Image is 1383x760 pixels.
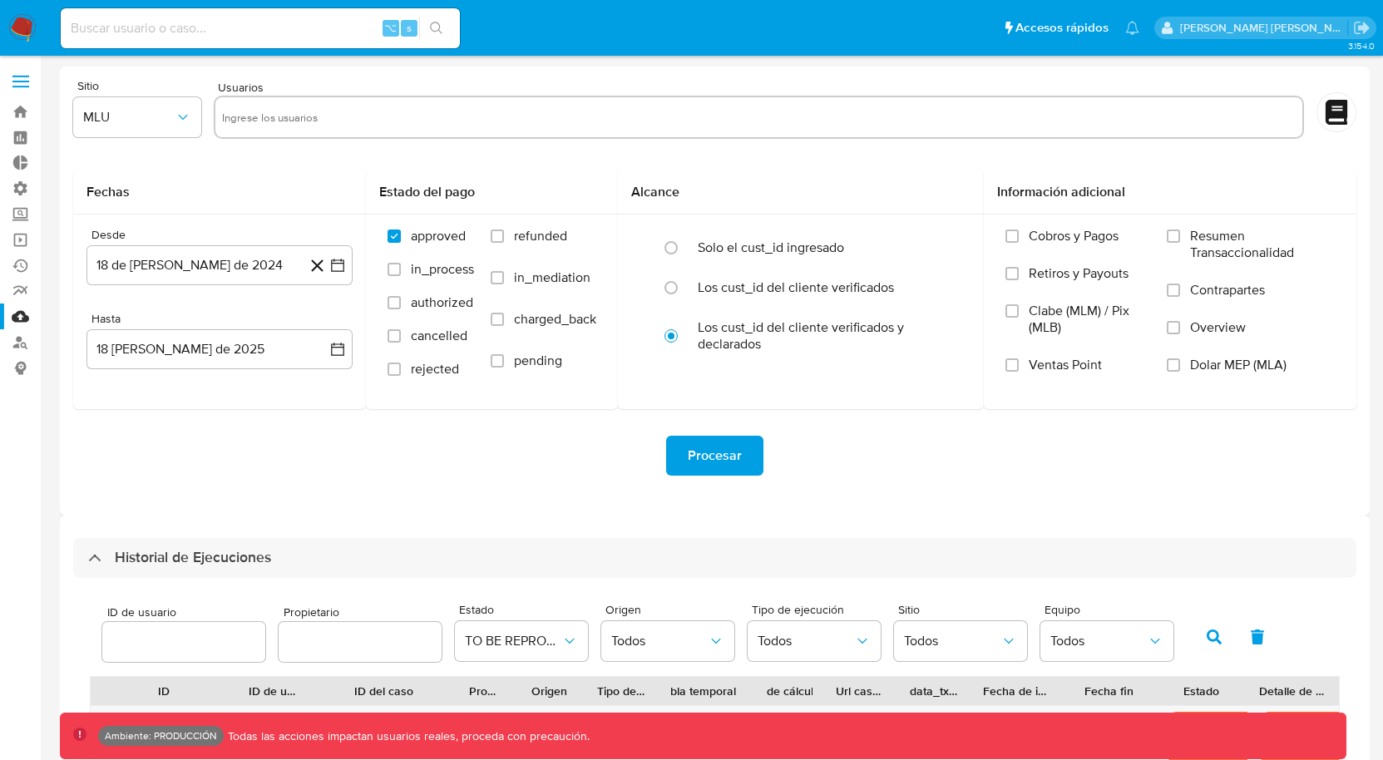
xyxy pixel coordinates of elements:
a: Salir [1353,19,1371,37]
a: Notificaciones [1125,21,1139,35]
button: search-icon [419,17,453,40]
p: Todas las acciones impactan usuarios reales, proceda con precaución. [224,728,590,744]
p: Ambiente: PRODUCCIÓN [105,733,217,739]
span: s [407,20,412,36]
p: christian.palomeque@mercadolibre.com.co [1180,20,1348,36]
input: Buscar usuario o caso... [61,17,460,39]
span: Accesos rápidos [1015,19,1109,37]
span: ⌥ [384,20,397,36]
